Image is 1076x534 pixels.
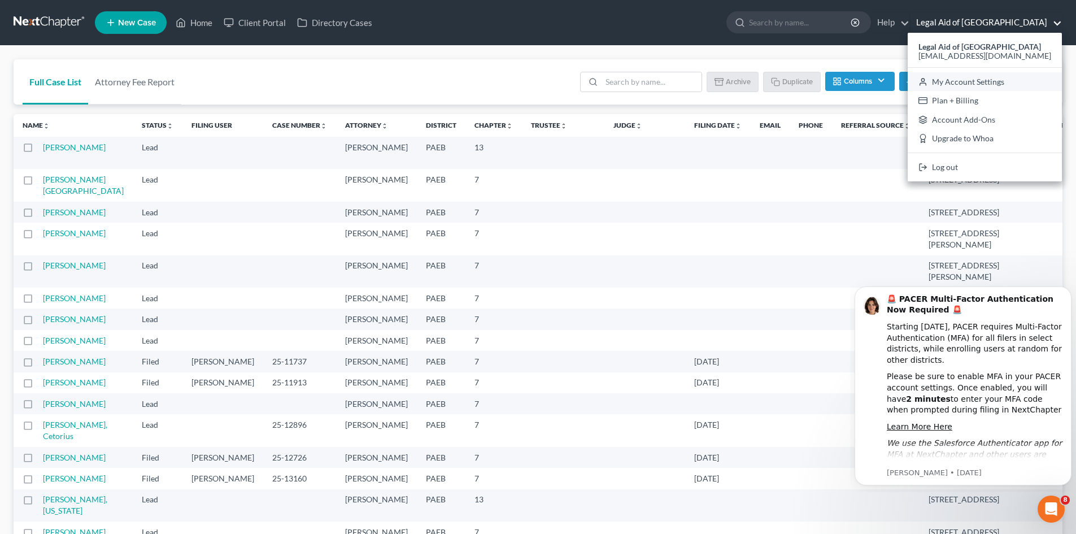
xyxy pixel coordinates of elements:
td: [PERSON_NAME] [336,202,417,223]
td: 7 [465,330,522,351]
td: [PERSON_NAME] [336,309,417,329]
td: 13 [465,137,522,169]
td: Lead [133,255,182,288]
a: [PERSON_NAME] [43,357,106,366]
td: Lead [133,414,182,446]
td: [STREET_ADDRESS] [920,489,1008,522]
button: Columns [825,72,894,91]
td: PAEB [417,447,465,468]
td: [DATE] [685,447,751,468]
td: [PERSON_NAME] [336,447,417,468]
a: Upgrade to Whoa [908,129,1062,149]
td: PAEB [417,330,465,351]
td: [PERSON_NAME] [336,393,417,414]
iframe: Intercom notifications message [850,276,1076,492]
a: [PERSON_NAME] [43,399,106,409]
a: [PERSON_NAME] [43,377,106,387]
td: PAEB [417,202,465,223]
i: unfold_more [381,123,388,129]
td: [PERSON_NAME] [336,169,417,201]
a: Chapterunfold_more [474,121,513,129]
td: Lead [133,137,182,169]
td: 7 [465,393,522,414]
td: [PERSON_NAME] [182,468,263,489]
a: Home [170,12,218,33]
a: Case Numberunfold_more [272,121,327,129]
td: Lead [133,288,182,309]
strong: Legal Aid of [GEOGRAPHIC_DATA] [918,42,1041,51]
td: Filed [133,372,182,393]
input: Search by name... [602,72,702,92]
td: [STREET_ADDRESS] [920,202,1008,223]
td: 7 [465,288,522,309]
td: 7 [465,223,522,255]
td: [STREET_ADDRESS] [920,169,1008,201]
td: 7 [465,202,522,223]
td: 25-13160 [263,468,336,489]
a: [PERSON_NAME] [43,336,106,345]
td: Lead [133,309,182,329]
span: [EMAIL_ADDRESS][DOMAIN_NAME] [918,51,1051,60]
i: unfold_more [635,123,642,129]
a: [PERSON_NAME] [43,142,106,152]
a: Directory Cases [291,12,378,33]
a: Help [872,12,909,33]
td: Filed [133,447,182,468]
td: Lead [133,169,182,201]
i: unfold_more [43,123,50,129]
th: Email [751,114,790,137]
td: 25-11737 [263,351,336,372]
td: 13 [465,489,522,522]
td: [PERSON_NAME] [336,330,417,351]
iframe: Intercom live chat [1038,496,1065,523]
a: Attorneyunfold_more [345,121,388,129]
a: [PERSON_NAME] [43,207,106,217]
td: PAEB [417,393,465,414]
td: PAEB [417,372,465,393]
td: [STREET_ADDRESS][PERSON_NAME] [920,223,1008,255]
a: Attorney Fee Report [88,59,181,105]
td: Lead [133,489,182,522]
div: Legal Aid of [GEOGRAPHIC_DATA] [908,33,1062,181]
td: 7 [465,372,522,393]
td: PAEB [417,223,465,255]
td: 7 [465,414,522,446]
a: [PERSON_NAME][GEOGRAPHIC_DATA] [43,175,124,196]
td: PAEB [417,288,465,309]
a: [PERSON_NAME] [43,314,106,324]
th: District [417,114,465,137]
td: 25-12896 [263,414,336,446]
input: Search by name... [749,12,852,33]
td: PAEB [417,489,465,522]
a: Nameunfold_more [23,121,50,129]
td: [PERSON_NAME] [336,489,417,522]
a: Trusteeunfold_more [531,121,567,129]
td: [PERSON_NAME] [336,351,417,372]
td: PAEB [417,309,465,329]
td: [DATE] [685,468,751,489]
a: Full Case List [23,59,88,105]
td: [PERSON_NAME] [336,414,417,446]
a: Account Add-Ons [908,110,1062,129]
a: Referral Sourceunfold_more [841,121,911,129]
td: Lead [133,223,182,255]
a: [PERSON_NAME], [US_STATE] [43,494,107,515]
a: Statusunfold_more [142,121,173,129]
a: Log out [908,158,1062,177]
td: PAEB [417,351,465,372]
i: unfold_more [506,123,513,129]
a: [PERSON_NAME] [43,293,106,303]
td: [STREET_ADDRESS][PERSON_NAME] [920,255,1008,288]
i: unfold_more [904,123,911,129]
td: [PERSON_NAME] [336,288,417,309]
a: My Account Settings [908,72,1062,92]
td: [PERSON_NAME] [182,372,263,393]
a: Plan + Billing [908,91,1062,110]
td: PAEB [417,468,465,489]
